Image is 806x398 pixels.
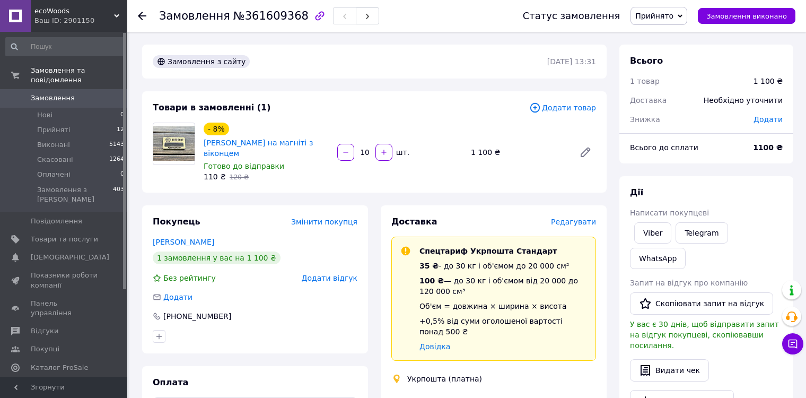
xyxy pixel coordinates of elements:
span: Замовлення та повідомлення [31,66,127,85]
span: Доставка [391,217,437,227]
span: Покупець [153,217,200,227]
span: Товари в замовленні (1) [153,102,271,113]
span: Показники роботи компанії [31,271,98,290]
span: Додати відгук [302,274,357,282]
div: 1 100 ₴ [754,76,783,86]
span: У вас є 30 днів, щоб відправити запит на відгук покупцеві, скопіювавши посилання. [630,320,779,350]
div: - до 30 кг і об'ємом до 20 000 см³ [419,261,587,271]
input: Пошук [5,37,125,56]
div: 1 замовлення у вас на 1 100 ₴ [153,252,281,264]
a: Довідка [419,342,450,351]
a: [PERSON_NAME] [153,238,214,246]
span: 35 ₴ [419,262,439,270]
span: Каталог ProSale [31,363,88,373]
button: Чат з покупцем [782,333,803,354]
span: Замовлення [31,93,75,103]
div: Необхідно уточнити [697,89,789,112]
div: Об'єм = довжина × ширина × висота [419,301,587,312]
span: Змінити покупця [291,218,357,226]
span: Оплачені [37,170,71,179]
span: 403 [113,185,124,204]
span: Відгуки [31,326,58,336]
span: Без рейтингу [163,274,216,282]
span: Запит на відгук про компанію [630,279,748,287]
span: Прийняті [37,125,70,135]
span: Панель управління [31,299,98,318]
span: 0 [120,110,124,120]
span: Дії [630,187,643,197]
span: Замовлення з [PERSON_NAME] [37,185,113,204]
img: Металевий бейджик на магніті з віконцем [153,126,195,161]
span: Оплата [153,377,188,387]
button: Замовлення виконано [698,8,795,24]
span: Редагувати [551,218,596,226]
span: Всього [630,56,663,66]
span: Спецтариф Укрпошта Стандарт [419,247,557,255]
span: Знижка [630,115,660,124]
span: 120 ₴ [230,174,249,181]
a: Viber [634,222,671,244]
span: Замовлення виконано [706,12,787,20]
button: Видати чек [630,359,709,382]
div: Ваш ID: 2901150 [34,16,127,25]
div: Повернутися назад [138,11,146,21]
div: — до 30 кг і об'ємом від 20 000 до 120 000 см³ [419,275,587,297]
div: Укрпошта (платна) [405,374,485,384]
span: №361609368 [233,10,309,22]
a: Редагувати [575,142,596,163]
div: - 8% [204,123,229,135]
span: Покупці [31,344,59,354]
div: 1 100 ₴ [467,145,571,160]
span: Повідомлення [31,217,82,226]
a: Telegram [676,222,728,244]
span: Замовлення [159,10,230,22]
div: +0,5% від суми оголошеної вартості понад 500 ₴ [419,316,587,337]
div: Статус замовлення [523,11,620,21]
span: 100 ₴ [419,276,444,285]
span: Готово до відправки [204,162,284,170]
time: [DATE] 13:31 [547,57,596,66]
a: WhatsApp [630,248,686,269]
span: 0 [120,170,124,179]
div: шт. [393,147,410,158]
b: 1100 ₴ [753,143,783,152]
span: Скасовані [37,155,73,165]
span: Прийнято [635,12,673,20]
span: Додати [163,293,192,301]
span: [DEMOGRAPHIC_DATA] [31,253,109,262]
span: 110 ₴ [204,172,226,181]
div: [PHONE_NUMBER] [162,311,232,322]
div: Замовлення з сайту [153,55,250,68]
span: Виконані [37,140,70,150]
span: Додати [754,115,783,124]
span: ecoWoods [34,6,114,16]
span: 5143 [109,140,124,150]
a: [PERSON_NAME] на магніті з віконцем [204,139,313,158]
span: Товари та послуги [31,235,98,244]
span: Всього до сплати [630,143,698,152]
span: Написати покупцеві [630,209,709,217]
span: 12 [117,125,124,135]
span: 1264 [109,155,124,165]
span: Нові [37,110,52,120]
span: Додати товар [529,102,596,114]
span: Доставка [630,96,667,105]
button: Скопіювати запит на відгук [630,292,773,315]
span: 1 товар [630,77,660,85]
